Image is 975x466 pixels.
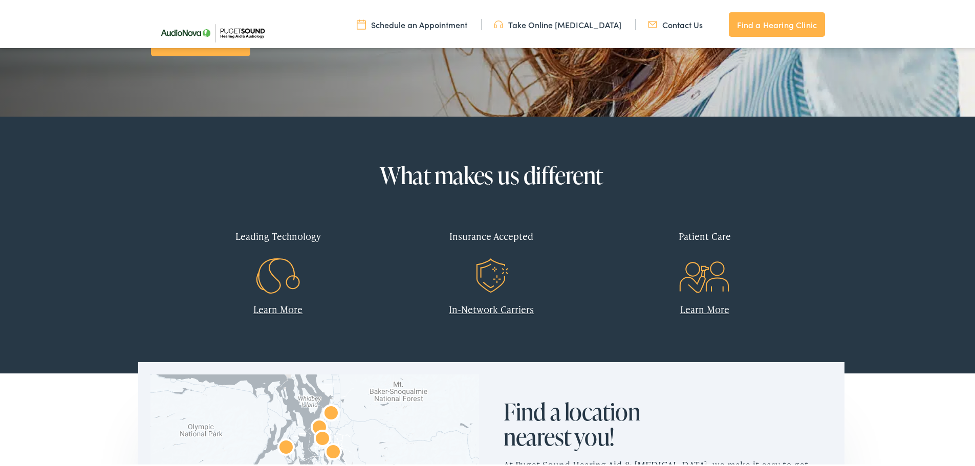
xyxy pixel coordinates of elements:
a: Learn More [680,301,729,314]
img: utility icon [648,17,657,28]
h2: Find a location nearest you! [504,397,667,448]
div: Insurance Accepted [393,219,591,249]
div: Puget Sound Hearing Aid &#038; Audiology by AudioNova [315,396,348,429]
img: utility icon [494,17,503,28]
h2: What makes us different [179,161,804,186]
div: AudioNova [270,430,302,463]
div: Patient Care [605,219,804,249]
div: AudioNova [306,421,339,454]
a: Contact Us [648,17,703,28]
div: Leading Technology [179,219,377,249]
a: Learn More [253,301,302,314]
a: Insurance Accepted [393,219,591,280]
a: Schedule an Appointment [357,17,467,28]
img: utility icon [357,17,366,28]
div: AudioNova [303,410,336,443]
a: Leading Technology [179,219,377,280]
a: In-Network Carriers [449,301,534,314]
a: Take Online [MEDICAL_DATA] [494,17,621,28]
a: Patient Care [605,219,804,280]
a: Find a Hearing Clinic [729,10,825,35]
